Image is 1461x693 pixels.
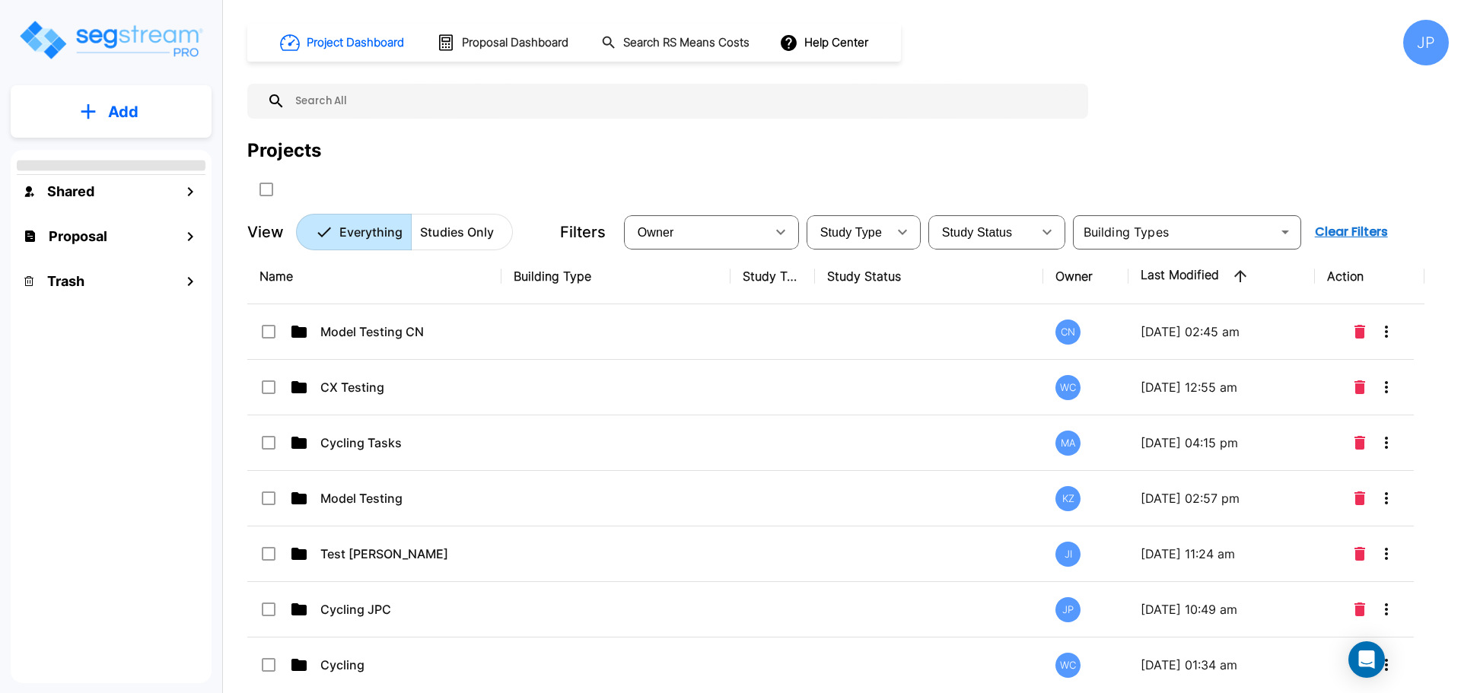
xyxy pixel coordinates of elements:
p: [DATE] 11:24 am [1141,545,1303,563]
div: JP [1403,20,1449,65]
button: Delete [1348,483,1371,513]
p: [DATE] 04:15 pm [1141,434,1303,452]
button: Delete [1348,594,1371,625]
button: More-Options [1371,316,1402,347]
button: Everything [296,214,412,250]
button: Project Dashboard [274,26,412,59]
div: Projects [247,137,321,164]
div: WC [1055,653,1081,678]
div: KZ [1055,486,1081,511]
th: Study Status [815,249,1044,304]
button: Proposal Dashboard [431,27,577,59]
p: Add [108,100,138,123]
div: JP [1055,597,1081,622]
div: Platform [296,214,513,250]
div: CN [1055,319,1081,345]
p: View [247,221,284,243]
p: Model Testing [320,489,473,507]
p: Test [PERSON_NAME] [320,545,473,563]
p: Everything [339,223,403,241]
button: More-Options [1371,428,1402,458]
button: Add [11,90,212,134]
p: Filters [560,221,606,243]
span: Study Status [942,226,1013,239]
p: [DATE] 12:55 am [1141,378,1303,396]
div: MA [1055,431,1081,456]
button: More-Options [1371,539,1402,569]
button: More-Options [1371,594,1402,625]
h1: Search RS Means Costs [623,34,750,52]
button: Search RS Means Costs [595,28,758,58]
span: Owner [638,226,674,239]
button: SelectAll [251,174,282,205]
p: Cycling Tasks [320,434,473,452]
p: Cycling JPC [320,600,473,618]
h1: Proposal [49,226,107,246]
p: [DATE] 10:49 am [1141,600,1303,618]
p: CX Testing [320,378,473,396]
th: Study Type [730,249,815,304]
button: Clear Filters [1309,217,1394,247]
p: Studies Only [420,223,494,241]
th: Name [247,249,501,304]
p: [DATE] 02:57 pm [1141,489,1303,507]
h1: Shared [47,181,94,202]
th: Owner [1043,249,1128,304]
button: Studies Only [411,214,513,250]
button: Open [1275,221,1296,243]
h1: Trash [47,271,84,291]
div: Select [931,211,1032,253]
span: Study Type [820,226,882,239]
div: Select [627,211,766,253]
input: Building Types [1077,221,1272,243]
h1: Project Dashboard [307,34,404,52]
div: Open Intercom Messenger [1348,641,1385,678]
button: Delete [1348,428,1371,458]
button: More-Options [1371,483,1402,513]
p: [DATE] 01:34 am [1141,656,1303,674]
th: Action [1315,249,1425,304]
th: Building Type [501,249,730,304]
button: Delete [1348,372,1371,402]
button: Help Center [776,28,874,57]
input: Search All [285,84,1081,119]
div: Select [810,211,887,253]
button: More-Options [1371,372,1402,402]
div: JI [1055,542,1081,567]
h1: Proposal Dashboard [462,34,568,52]
img: Logo [18,18,204,62]
button: Delete [1348,539,1371,569]
button: More-Options [1371,650,1402,680]
div: WC [1055,375,1081,400]
p: Cycling [320,656,473,674]
p: Model Testing CN [320,323,473,341]
button: Delete [1348,316,1371,347]
p: [DATE] 02:45 am [1141,323,1303,341]
th: Last Modified [1128,249,1315,304]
